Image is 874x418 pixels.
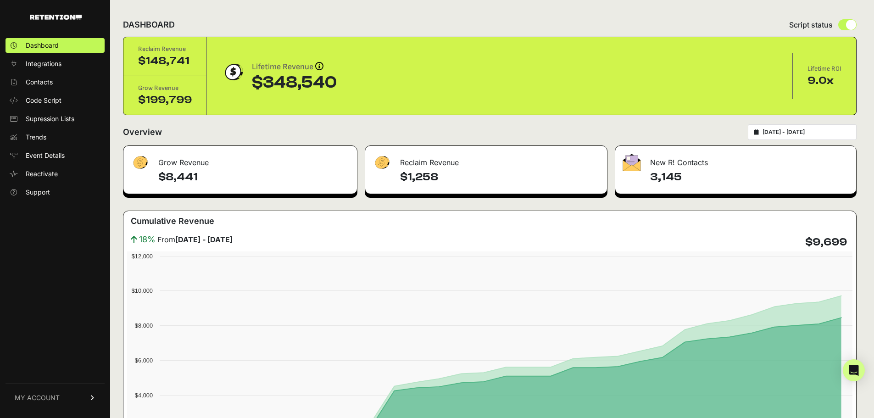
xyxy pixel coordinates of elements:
span: Supression Lists [26,114,74,123]
div: $199,799 [138,93,192,107]
span: Script status [789,19,833,30]
a: Contacts [6,75,105,89]
a: Dashboard [6,38,105,53]
img: dollar-coin-05c43ed7efb7bc0c12610022525b4bbbb207c7efeef5aecc26f025e68dcafac9.png [222,61,245,84]
span: Reactivate [26,169,58,178]
a: MY ACCOUNT [6,384,105,412]
strong: [DATE] - [DATE] [175,235,233,244]
span: Integrations [26,59,61,68]
a: Support [6,185,105,200]
div: $148,741 [138,54,192,68]
text: $12,000 [132,253,153,260]
h3: Cumulative Revenue [131,215,214,228]
h4: $9,699 [805,235,847,250]
div: $348,540 [252,73,337,92]
img: fa-dollar-13500eef13a19c4ab2b9ed9ad552e47b0d9fc28b02b83b90ba0e00f96d6372e9.png [131,154,149,172]
img: Retention.com [30,15,82,20]
div: Grow Revenue [123,146,357,173]
a: Reactivate [6,167,105,181]
span: Event Details [26,151,65,160]
div: Lifetime ROI [807,64,841,73]
span: Contacts [26,78,53,87]
span: 18% [139,233,156,246]
div: Lifetime Revenue [252,61,337,73]
span: Code Script [26,96,61,105]
text: $8,000 [135,322,153,329]
div: Grow Revenue [138,84,192,93]
text: $4,000 [135,392,153,399]
a: Trends [6,130,105,145]
span: From [157,234,233,245]
img: fa-envelope-19ae18322b30453b285274b1b8af3d052b27d846a4fbe8435d1a52b978f639a2.png [623,154,641,171]
text: $10,000 [132,287,153,294]
text: $6,000 [135,357,153,364]
h4: $1,258 [400,170,600,184]
img: fa-dollar-13500eef13a19c4ab2b9ed9ad552e47b0d9fc28b02b83b90ba0e00f96d6372e9.png [373,154,391,172]
div: Reclaim Revenue [138,45,192,54]
div: 9.0x [807,73,841,88]
span: Trends [26,133,46,142]
h4: 3,145 [650,170,849,184]
div: Open Intercom Messenger [843,359,865,381]
div: Reclaim Revenue [365,146,607,173]
h2: DASHBOARD [123,18,175,31]
span: Dashboard [26,41,59,50]
a: Integrations [6,56,105,71]
div: New R! Contacts [615,146,856,173]
span: MY ACCOUNT [15,393,60,402]
a: Event Details [6,148,105,163]
h4: $8,441 [158,170,350,184]
h2: Overview [123,126,162,139]
a: Supression Lists [6,111,105,126]
span: Support [26,188,50,197]
a: Code Script [6,93,105,108]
